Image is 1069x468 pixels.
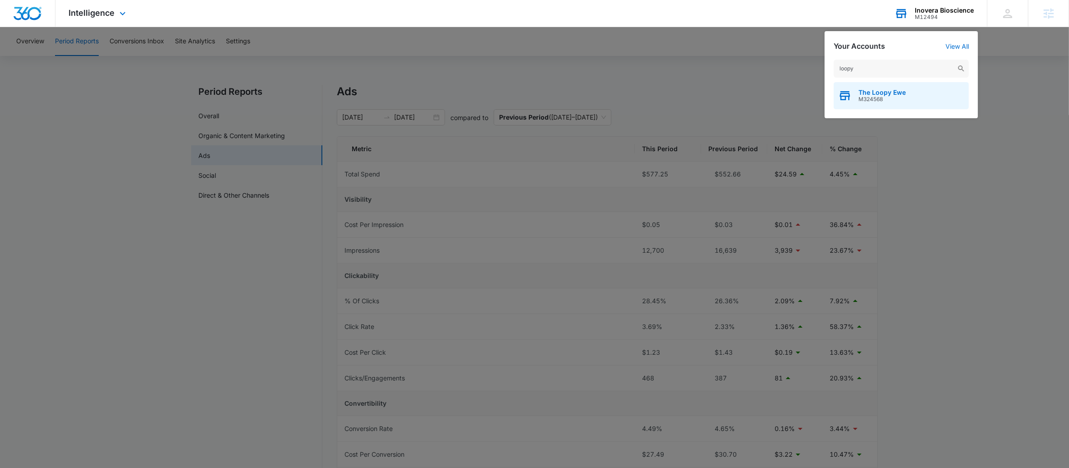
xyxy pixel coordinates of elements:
[69,8,115,18] span: Intelligence
[915,7,974,14] div: account name
[858,89,906,96] span: The Loopy Ewe
[834,82,969,109] button: The Loopy EweM324568
[915,14,974,20] div: account id
[834,60,969,78] input: Search Accounts
[858,96,906,102] span: M324568
[834,42,885,51] h2: Your Accounts
[945,42,969,50] a: View All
